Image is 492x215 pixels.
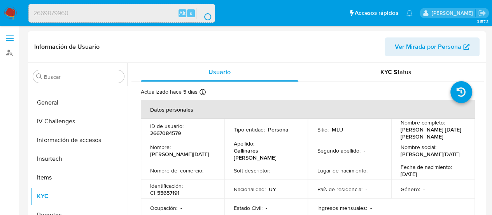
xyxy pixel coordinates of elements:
[363,147,365,154] p: -
[150,167,203,174] p: Nombre del comercio :
[234,204,263,211] p: Estado Civil :
[30,149,127,168] button: Insurtech
[370,204,371,211] p: -
[317,167,367,174] p: Lugar de nacimiento :
[179,9,186,17] span: Alt
[317,126,328,133] p: Sitio :
[331,126,343,133] p: MLU
[370,167,372,174] p: -
[401,171,417,178] p: [DATE]
[141,100,475,119] th: Datos personales
[141,88,198,96] p: Actualizado hace 5 días
[401,119,445,126] p: Nombre completo :
[190,9,192,17] span: s
[401,126,462,140] p: [PERSON_NAME] [DATE][PERSON_NAME]
[317,204,367,211] p: Ingresos mensuales :
[30,131,127,149] button: Información de accesos
[385,37,480,56] button: Ver Mirada por Persona
[196,8,212,19] button: search-icon
[30,168,127,187] button: Items
[150,123,184,130] p: ID de usuario :
[431,9,475,17] p: federico.dibella@mercadolibre.com
[234,147,296,161] p: Gallinares [PERSON_NAME]
[401,151,460,158] p: [PERSON_NAME][DATE]
[150,130,181,137] p: 2667084579
[317,186,362,193] p: País de residencia :
[36,73,42,80] button: Buscar
[234,186,266,193] p: Nacionalidad :
[180,204,182,211] p: -
[234,126,265,133] p: Tipo entidad :
[406,10,413,16] a: Notificaciones
[478,9,486,17] a: Salir
[30,112,127,131] button: IV Challenges
[395,37,461,56] span: Ver Mirada por Persona
[207,167,208,174] p: -
[268,126,289,133] p: Persona
[266,204,267,211] p: -
[34,43,100,51] h1: Información de Usuario
[30,187,127,206] button: KYC
[380,68,411,76] span: KYC Status
[423,186,425,193] p: -
[401,163,452,171] p: Fecha de nacimiento :
[150,204,177,211] p: Ocupación :
[401,144,436,151] p: Nombre social :
[150,151,209,158] p: [PERSON_NAME][DATE]
[317,147,360,154] p: Segundo apellido :
[234,140,254,147] p: Apellido :
[273,167,275,174] p: -
[208,68,231,76] span: Usuario
[150,182,183,189] p: Identificación :
[150,144,171,151] p: Nombre :
[29,8,215,18] input: Buscar usuario o caso...
[269,186,276,193] p: UY
[234,167,270,174] p: Soft descriptor :
[30,93,127,112] button: General
[150,189,179,196] p: CI 55657191
[401,186,420,193] p: Género :
[355,9,398,17] span: Accesos rápidos
[365,186,367,193] p: -
[44,73,121,80] input: Buscar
